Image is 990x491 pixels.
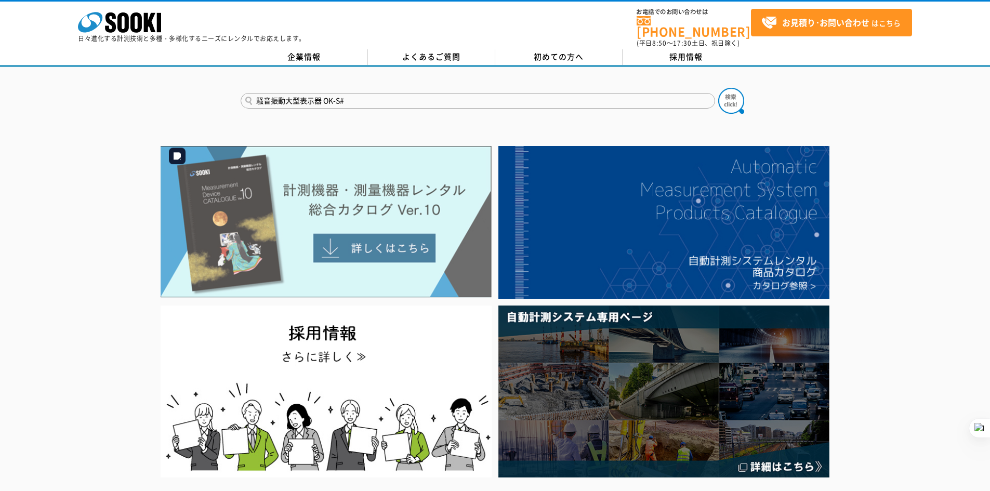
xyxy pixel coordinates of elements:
[623,49,750,65] a: 採用情報
[637,16,751,37] a: [PHONE_NUMBER]
[241,49,368,65] a: 企業情報
[498,306,829,477] img: 自動計測システム専用ページ
[652,38,667,48] span: 8:50
[498,146,829,299] img: 自動計測システムカタログ
[718,88,744,114] img: btn_search.png
[761,15,901,31] span: はこちら
[161,146,492,298] img: Catalog Ver10
[782,16,869,29] strong: お見積り･お問い合わせ
[78,35,306,42] p: 日々進化する計測技術と多種・多様化するニーズにレンタルでお応えします。
[637,9,751,15] span: お電話でのお問い合わせは
[637,38,740,48] span: (平日 ～ 土日、祝日除く)
[368,49,495,65] a: よくあるご質問
[673,38,692,48] span: 17:30
[751,9,912,36] a: お見積り･お問い合わせはこちら
[495,49,623,65] a: 初めての方へ
[534,51,584,62] span: 初めての方へ
[241,93,715,109] input: 商品名、型式、NETIS番号を入力してください
[161,306,492,477] img: SOOKI recruit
